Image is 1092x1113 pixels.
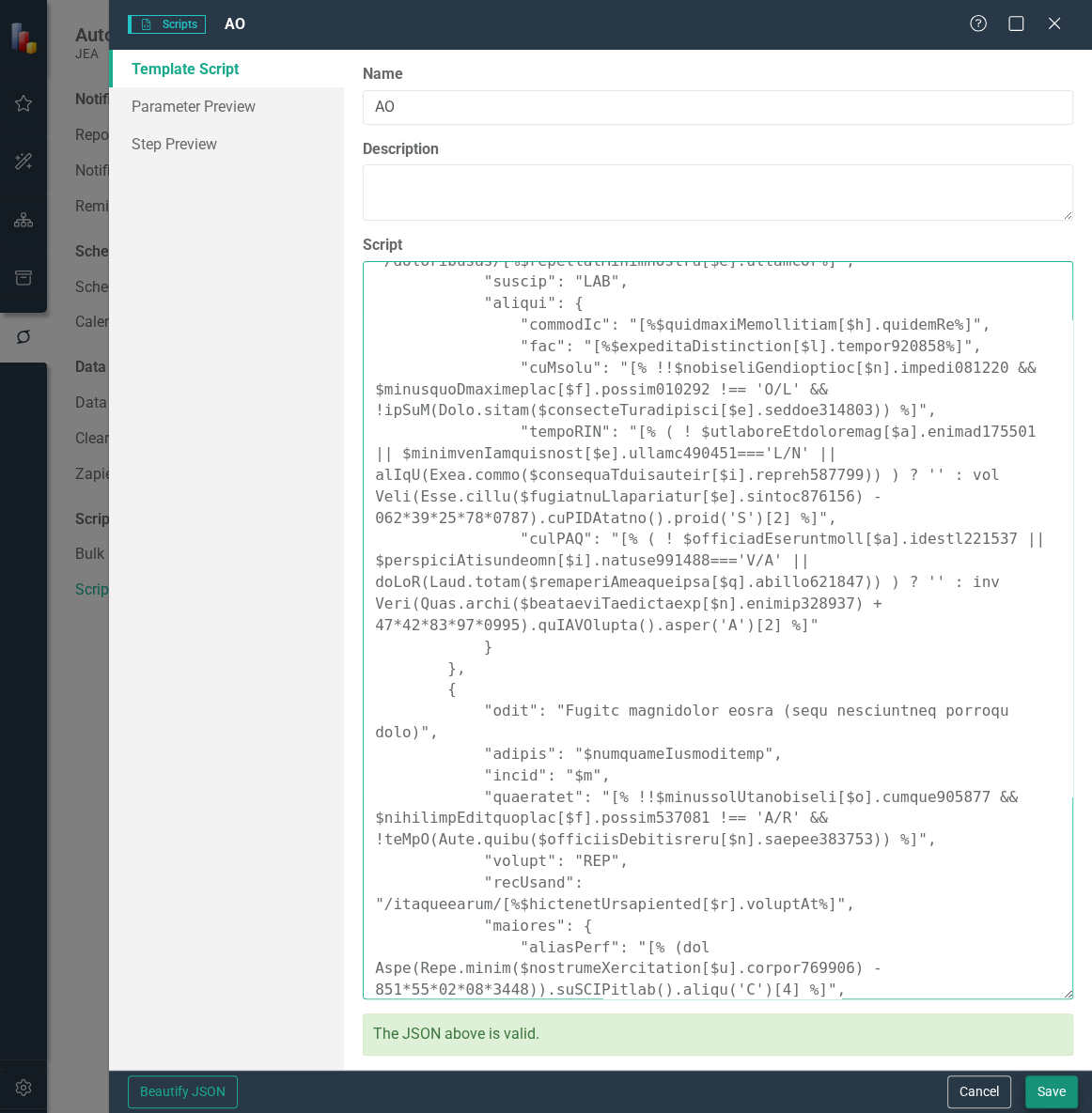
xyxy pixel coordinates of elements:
[1025,1075,1078,1108] button: Save
[363,235,1073,256] label: Script
[128,1075,238,1108] button: Beautify JSON
[225,15,245,33] span: AO
[128,15,205,34] span: Scripts
[363,261,1073,999] textarea: { "Loremips": { "Dolorsitame Cons": "Adi Elitseddoei Tempo inc Utl Etdol Magna al ENI Admi", "Ven...
[363,90,1073,125] input: Name
[363,139,1073,161] label: Description
[109,125,344,162] a: Step Preview
[109,50,344,87] a: Template Script
[363,1013,1073,1056] div: The JSON above is valid.
[947,1075,1011,1108] button: Cancel
[363,64,1073,85] label: Name
[109,87,344,125] a: Parameter Preview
